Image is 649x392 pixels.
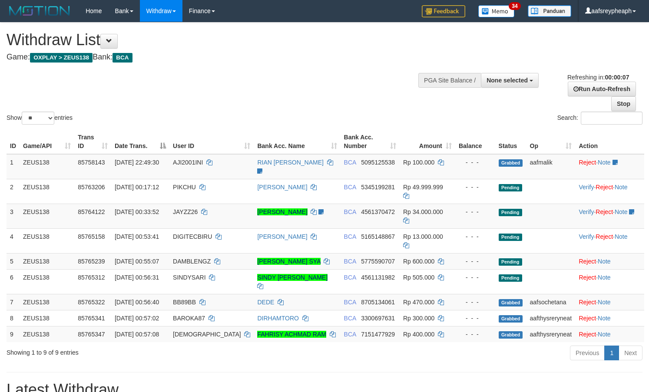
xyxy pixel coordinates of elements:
span: [DATE] 22:49:30 [115,159,159,166]
td: · [575,326,644,342]
span: PIKCHU [173,184,196,191]
td: 6 [7,269,20,294]
th: Op: activate to sort column ascending [526,129,576,154]
a: Note [598,331,611,338]
a: Note [598,159,611,166]
span: Rp 505.000 [403,274,434,281]
span: None selected [487,77,528,84]
a: Verify [579,184,594,191]
th: Game/API: activate to sort column ascending [20,129,74,154]
td: · · [575,204,644,228]
a: Next [619,346,642,360]
span: Grabbed [499,159,523,167]
a: Verify [579,208,594,215]
span: BCA [344,159,356,166]
span: Rp 13.000.000 [403,233,443,240]
a: Note [598,299,611,306]
td: aafthysreryneat [526,310,576,326]
h4: Game: Bank: [7,53,424,62]
a: Note [615,184,628,191]
span: Refreshing in: [567,74,629,81]
span: 85765312 [78,274,105,281]
a: 1 [604,346,619,360]
label: Show entries [7,112,73,125]
span: Rp 300.000 [403,315,434,322]
th: Bank Acc. Name: activate to sort column ascending [254,129,340,154]
span: Copy 5165148867 to clipboard [361,233,395,240]
td: 5 [7,253,20,269]
td: ZEUS138 [20,294,74,310]
td: ZEUS138 [20,179,74,204]
span: DIGITECBIRU [173,233,212,240]
span: Pending [499,184,522,191]
a: Reject [579,299,596,306]
div: - - - [459,158,492,167]
a: Note [598,258,611,265]
a: Reject [579,258,596,265]
span: BB89BB [173,299,196,306]
div: PGA Site Balance / [418,73,481,88]
th: User ID: activate to sort column ascending [169,129,254,154]
span: BCA [344,233,356,240]
div: - - - [459,257,492,266]
td: 3 [7,204,20,228]
td: aafsochetana [526,294,576,310]
span: 85758143 [78,159,105,166]
th: Balance [455,129,495,154]
th: Action [575,129,644,154]
img: Button%20Memo.svg [478,5,515,17]
a: Note [615,233,628,240]
a: SINDY [PERSON_NAME] [257,274,328,281]
img: Feedback.jpg [422,5,465,17]
span: OXPLAY > ZEUS138 [30,53,93,63]
td: 2 [7,179,20,204]
div: - - - [459,273,492,282]
td: 4 [7,228,20,253]
a: Verify [579,233,594,240]
th: Status [495,129,526,154]
button: None selected [481,73,539,88]
th: ID [7,129,20,154]
img: MOTION_logo.png [7,4,73,17]
a: Reject [579,315,596,322]
h1: Withdraw List [7,31,424,49]
td: · [575,269,644,294]
span: BCA [344,315,356,322]
span: BCA [344,208,356,215]
a: Reject [596,208,613,215]
span: 85765347 [78,331,105,338]
a: Reject [579,159,596,166]
span: Copy 3300697631 to clipboard [361,315,395,322]
a: Reject [579,274,596,281]
span: 85765239 [78,258,105,265]
span: Rp 100.000 [403,159,434,166]
th: Date Trans.: activate to sort column descending [111,129,169,154]
td: ZEUS138 [20,269,74,294]
a: Reject [596,233,613,240]
span: Pending [499,258,522,266]
span: [DEMOGRAPHIC_DATA] [173,331,241,338]
span: SINDYSARI [173,274,205,281]
span: Copy 5775590707 to clipboard [361,258,395,265]
strong: 00:00:07 [605,74,629,81]
a: DEDE [257,299,274,306]
span: Grabbed [499,331,523,339]
img: panduan.png [528,5,571,17]
a: DIRHAMTORO [257,315,298,322]
a: Reject [596,184,613,191]
span: Copy 4561370472 to clipboard [361,208,395,215]
span: AJI2001INI [173,159,203,166]
a: Note [598,274,611,281]
div: - - - [459,298,492,306]
a: FAHRISY ACHMAD RAM [257,331,326,338]
td: 7 [7,294,20,310]
td: ZEUS138 [20,326,74,342]
label: Search: [557,112,642,125]
span: 85765158 [78,233,105,240]
td: 9 [7,326,20,342]
span: Pending [499,274,522,282]
span: JAYZZ26 [173,208,198,215]
span: 85764122 [78,208,105,215]
span: [DATE] 00:33:52 [115,208,159,215]
td: 1 [7,154,20,179]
